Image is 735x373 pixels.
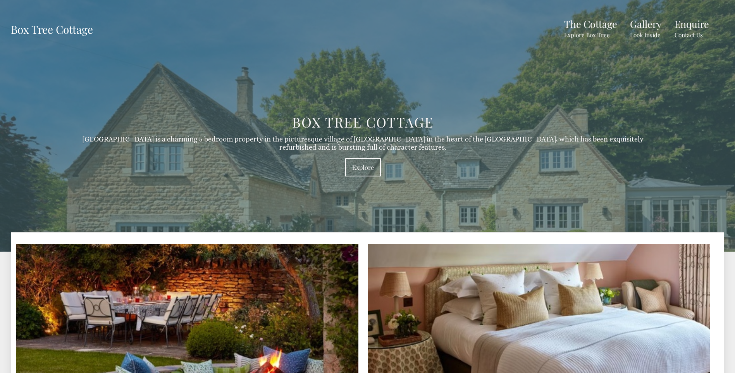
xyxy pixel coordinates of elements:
[564,31,617,39] small: Explore Box Tree
[675,17,709,39] a: EnquireContact Us
[564,17,617,39] a: The CottageExplore Box Tree
[81,135,645,151] p: [GEOGRAPHIC_DATA] is a charming 5 bedroom property in the picturesque village of [GEOGRAPHIC_DATA...
[81,113,645,131] h2: Box Tree Cottage
[675,31,709,39] small: Contact Us
[630,31,662,39] small: Look Inside
[630,17,662,39] a: GalleryLook Inside
[345,158,381,176] a: Explore
[11,22,108,36] a: Box Tree Cottage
